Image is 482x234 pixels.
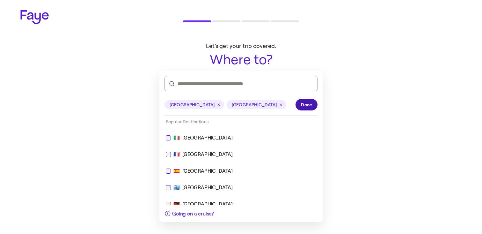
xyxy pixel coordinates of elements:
p: Let’s get your trip covered. [161,43,321,50]
div: Popular Destinations [159,116,323,128]
h1: Where to? [161,52,321,67]
span: [GEOGRAPHIC_DATA] [170,102,215,108]
div: [GEOGRAPHIC_DATA] [182,200,233,208]
div: 🇪🇸 [166,167,316,175]
div: 🇮🇹 [166,134,316,142]
div: [GEOGRAPHIC_DATA] [182,184,233,192]
span: [GEOGRAPHIC_DATA] [232,102,277,108]
span: Done [301,102,312,108]
div: [GEOGRAPHIC_DATA] [182,167,233,175]
button: Done [296,99,318,110]
button: Going on a cruise? [159,205,219,222]
div: 🇩🇪 [166,200,316,208]
div: [GEOGRAPHIC_DATA] [182,134,233,142]
div: [GEOGRAPHIC_DATA] [182,151,233,158]
div: 🇬🇷 [166,184,316,192]
div: 🇫🇷 [166,151,316,158]
span: Going on a cruise? [172,211,214,217]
